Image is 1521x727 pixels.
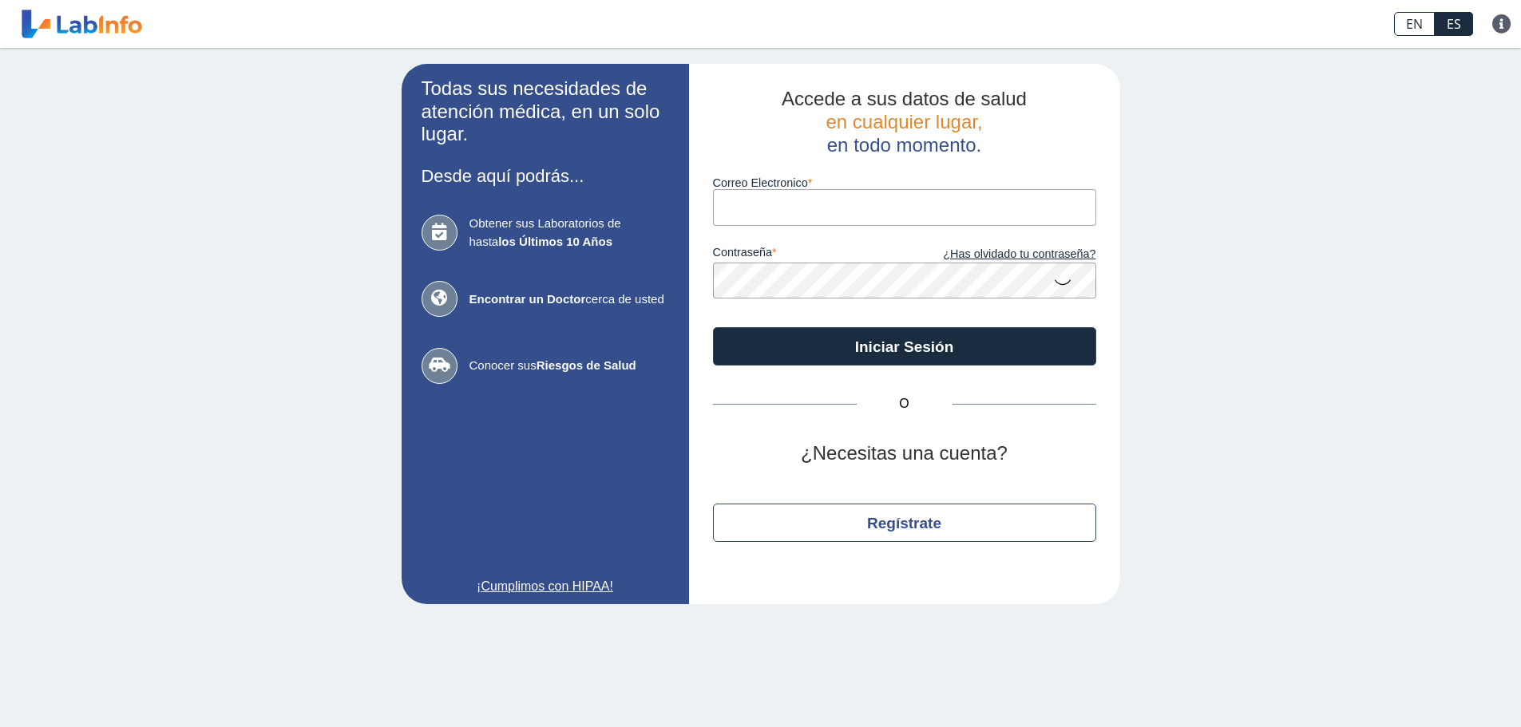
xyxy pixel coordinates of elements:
span: en todo momento. [827,134,981,156]
button: Regístrate [713,504,1096,542]
span: O [857,394,953,413]
label: Correo Electronico [713,176,1096,189]
b: Riesgos de Salud [537,358,636,372]
span: Conocer sus [469,357,669,375]
h2: ¿Necesitas una cuenta? [713,442,1096,465]
button: Iniciar Sesión [713,327,1096,365]
span: cerca de usted [469,290,669,309]
a: ¿Has olvidado tu contraseña? [905,246,1096,263]
b: Encontrar un Doctor [469,292,586,306]
h3: Desde aquí podrás... [422,166,669,186]
a: ¡Cumplimos con HIPAA! [422,577,669,596]
span: en cualquier lugar, [826,111,982,132]
h2: Todas sus necesidades de atención médica, en un solo lugar. [422,77,669,146]
span: Obtener sus Laboratorios de hasta [469,215,669,251]
b: los Últimos 10 Años [498,235,612,248]
span: Accede a sus datos de salud [782,88,1027,109]
label: contraseña [713,246,905,263]
a: EN [1394,12,1435,36]
a: ES [1435,12,1473,36]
